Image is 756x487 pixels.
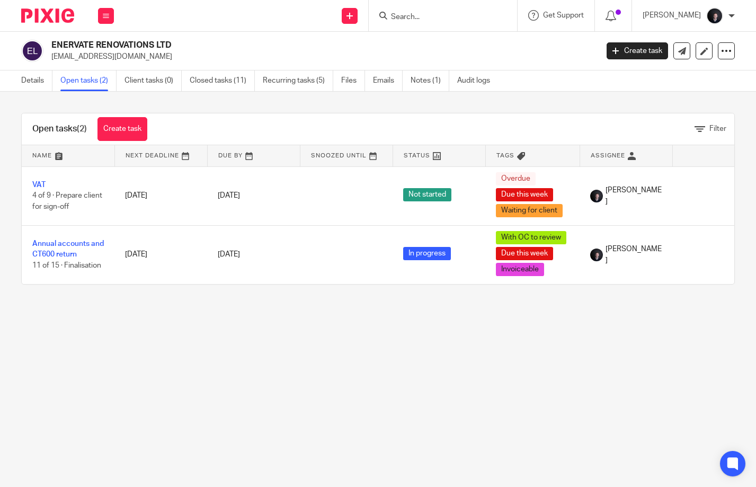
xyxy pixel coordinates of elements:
span: With OC to review [496,231,566,244]
input: Search [390,13,485,22]
img: 455A2509.jpg [706,7,723,24]
span: (2) [77,125,87,133]
td: [DATE] [114,225,207,284]
span: [DATE] [218,251,240,258]
img: Pixie [21,8,74,23]
span: [PERSON_NAME] [606,244,662,265]
p: [EMAIL_ADDRESS][DOMAIN_NAME] [51,51,591,62]
span: 4 of 9 · Prepare client for sign-off [32,192,102,210]
h2: ENERVATE RENOVATIONS LTD [51,40,483,51]
a: Notes (1) [411,70,449,91]
span: In progress [403,247,451,260]
a: Emails [373,70,403,91]
span: Due this week [496,247,553,260]
span: Not started [403,188,451,201]
span: Filter [709,125,726,132]
a: Closed tasks (11) [190,70,255,91]
img: 455A2509.jpg [590,190,603,202]
td: [DATE] [114,166,207,225]
span: Due this week [496,188,553,201]
span: [DATE] [218,192,240,199]
span: [PERSON_NAME] [606,185,662,207]
span: Get Support [543,12,584,19]
span: Invoiceable [496,263,544,276]
span: Snoozed Until [311,153,367,158]
span: Overdue [496,172,536,185]
h1: Open tasks [32,123,87,135]
span: Tags [496,153,514,158]
a: Open tasks (2) [60,70,117,91]
p: [PERSON_NAME] [643,10,701,21]
span: Status [404,153,430,158]
a: Create task [607,42,668,59]
img: svg%3E [21,40,43,62]
a: Create task [97,117,147,141]
a: Annual accounts and CT600 return [32,240,104,258]
a: Recurring tasks (5) [263,70,333,91]
span: Waiting for client [496,204,563,217]
a: VAT [32,181,46,189]
a: Audit logs [457,70,498,91]
a: Files [341,70,365,91]
a: Details [21,70,52,91]
a: Client tasks (0) [124,70,182,91]
img: 455A2509.jpg [590,249,603,261]
span: 11 of 15 · Finalisation [32,262,101,269]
